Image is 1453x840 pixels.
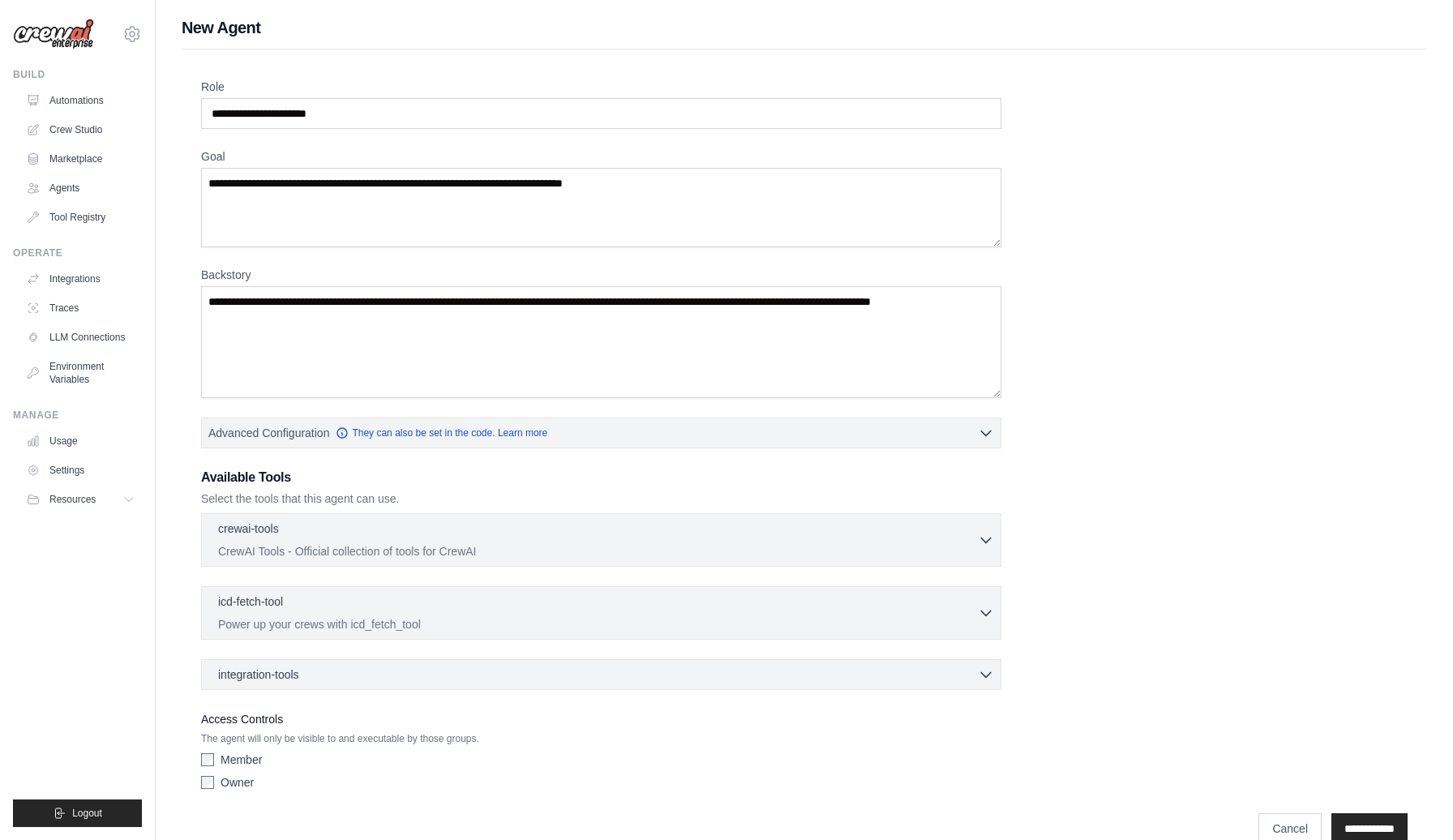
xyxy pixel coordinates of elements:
label: Backstory [201,267,1001,283]
p: Power up your crews with icd_fetch_tool [218,616,978,632]
button: Logout [13,799,142,827]
button: icd-fetch-tool Power up your crews with icd_fetch_tool [208,594,994,632]
a: Usage [19,428,142,454]
a: Agents [19,175,142,201]
a: Marketplace [19,146,142,172]
a: Environment Variables [19,354,142,392]
label: Access Controls [201,709,1001,729]
p: CrewAI Tools - Official collection of tools for CrewAI [218,543,978,559]
div: Operate [13,246,142,259]
button: crewai-tools CrewAI Tools - Official collection of tools for CrewAI [208,521,994,559]
a: Traces [19,295,142,321]
label: Role [201,79,1001,95]
h1: New Agent [182,16,1427,39]
h3: Available Tools [201,468,1001,487]
a: Automations [19,88,142,114]
label: Goal [201,148,1001,165]
span: integration-tools [218,666,299,683]
a: They can also be set in the code. Learn more [336,426,547,439]
a: Integrations [19,266,142,292]
p: The agent will only be visible to and executable by those groups. [201,732,1001,745]
button: integration-tools [208,666,994,683]
span: Resources [49,493,96,506]
a: Settings [19,457,142,483]
label: Member [221,752,262,768]
div: Manage [13,409,142,422]
p: icd-fetch-tool [218,594,283,610]
p: Select the tools that this agent can use. [201,491,1001,507]
button: Resources [19,486,142,512]
p: crewai-tools [218,521,279,537]
a: Tool Registry [19,204,142,230]
span: Advanced Configuration [208,425,329,441]
a: Crew Studio [19,117,142,143]
img: Logo [13,19,94,49]
div: Build [13,68,142,81]
span: Logout [72,807,102,820]
button: Advanced Configuration They can also be set in the code. Learn more [202,418,1001,448]
label: Owner [221,774,254,791]
a: LLM Connections [19,324,142,350]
